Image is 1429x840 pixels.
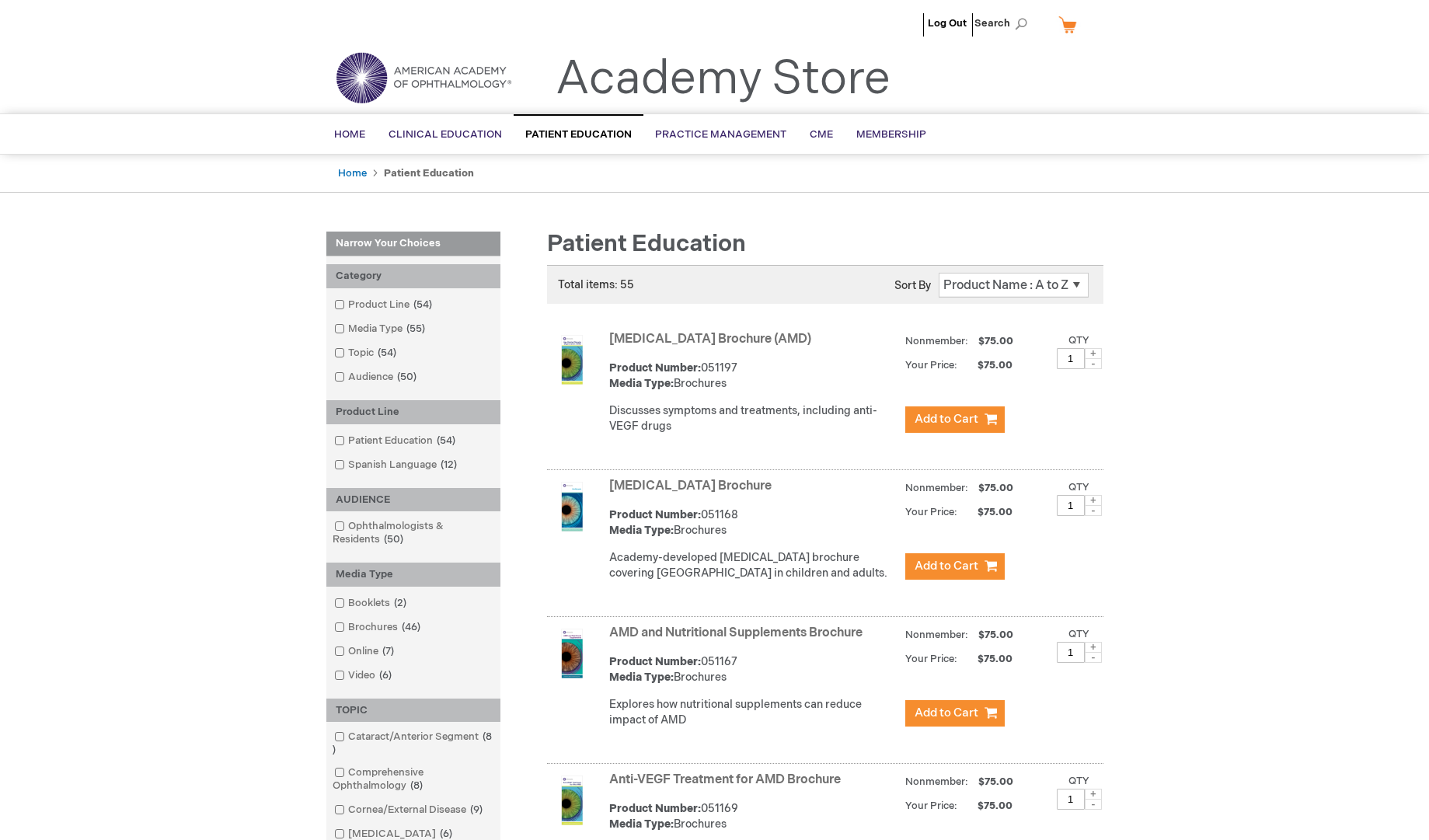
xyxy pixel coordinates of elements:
div: 051197 Brochures [609,361,897,392]
div: Media Type [326,563,500,587]
span: 54 [410,298,436,311]
span: 50 [393,371,420,383]
strong: Your Price: [905,800,957,812]
span: $75.00 [960,359,1015,371]
span: Clinical Education [389,128,502,141]
span: Patient Education [525,128,632,141]
span: Practice Management [655,128,786,141]
span: $75.00 [976,776,1016,788]
span: Patient Education [547,230,746,258]
strong: Media Type: [609,817,674,831]
label: Qty [1068,775,1089,787]
strong: Product Number: [609,361,701,375]
span: 55 [403,322,429,335]
input: Qty [1057,495,1085,516]
span: Membership [856,128,926,141]
span: Total items: 55 [558,278,634,291]
span: $75.00 [960,800,1015,812]
a: Online7 [330,644,400,659]
span: $75.00 [960,506,1015,518]
a: Ophthalmologists & Residents50 [330,519,497,547]
strong: Media Type: [609,524,674,537]
strong: Narrow Your Choices [326,232,500,256]
strong: Product Number: [609,508,701,521]
img: AMD and Nutritional Supplements Brochure [547,629,597,678]
a: Anti-VEGF Treatment for AMD Brochure [609,772,841,787]
span: Add to Cart [915,706,978,720]
strong: Nonmember: [905,772,968,792]
div: Product Line [326,400,500,424]
span: Home [334,128,365,141]
a: Home [338,167,367,180]
a: [MEDICAL_DATA] Brochure [609,479,772,493]
a: Spanish Language12 [330,458,463,472]
strong: Product Number: [609,655,701,668]
a: Log Out [928,17,967,30]
span: $75.00 [976,482,1016,494]
label: Sort By [894,279,931,292]
a: AMD and Nutritional Supplements Brochure [609,626,863,640]
span: CME [810,128,833,141]
p: Discusses symptoms and treatments, including anti-VEGF drugs [609,403,897,434]
div: Category [326,264,500,288]
span: 6 [375,669,396,681]
strong: Nonmember: [905,479,968,498]
span: 8 [406,779,427,792]
input: Qty [1057,348,1085,369]
a: Product Line54 [330,298,438,312]
a: Brochures46 [330,620,427,635]
strong: Patient Education [384,167,474,180]
p: Academy-developed [MEDICAL_DATA] brochure covering [GEOGRAPHIC_DATA] in children and adults. [609,550,897,581]
span: 46 [398,621,424,633]
span: Add to Cart [915,559,978,573]
label: Qty [1068,628,1089,640]
a: Booklets2 [330,596,413,611]
a: [MEDICAL_DATA] Brochure (AMD) [609,332,811,347]
span: 2 [390,597,410,609]
label: Qty [1068,334,1089,347]
a: Video6 [330,668,398,683]
span: $75.00 [976,335,1016,347]
button: Add to Cart [905,553,1005,580]
strong: Media Type: [609,671,674,684]
span: 8 [333,730,492,756]
a: Comprehensive Ophthalmology8 [330,765,497,793]
img: Amblyopia Brochure [547,482,597,532]
span: Add to Cart [915,412,978,427]
strong: Nonmember: [905,332,968,351]
button: Add to Cart [905,406,1005,433]
div: 051168 Brochures [609,507,897,539]
strong: Product Number: [609,802,701,815]
div: TOPIC [326,699,500,723]
div: 051169 Brochures [609,801,897,832]
div: AUDIENCE [326,488,500,512]
a: Audience50 [330,370,423,385]
strong: Nonmember: [905,626,968,645]
button: Add to Cart [905,700,1005,727]
a: Cataract/Anterior Segment8 [330,730,497,758]
p: Explores how nutritional supplements can reduce impact of AMD [609,697,897,728]
a: Patient Education54 [330,434,462,448]
strong: Media Type: [609,377,674,390]
a: Cornea/External Disease9 [330,803,489,817]
span: 54 [433,434,459,447]
img: Age-Related Macular Degeneration Brochure (AMD) [547,335,597,385]
input: Qty [1057,789,1085,810]
input: Qty [1057,642,1085,663]
span: 12 [437,458,461,471]
span: 6 [436,828,456,840]
span: Search [974,8,1033,39]
a: Topic54 [330,346,403,361]
span: 9 [466,803,486,816]
div: 051167 Brochures [609,654,897,685]
strong: Your Price: [905,506,957,518]
span: 7 [378,645,398,657]
span: 54 [374,347,400,359]
img: Anti-VEGF Treatment for AMD Brochure [547,776,597,825]
strong: Your Price: [905,359,957,371]
span: $75.00 [960,653,1015,665]
span: 50 [380,533,407,545]
a: Academy Store [556,51,891,107]
strong: Your Price: [905,653,957,665]
a: Media Type55 [330,322,431,336]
